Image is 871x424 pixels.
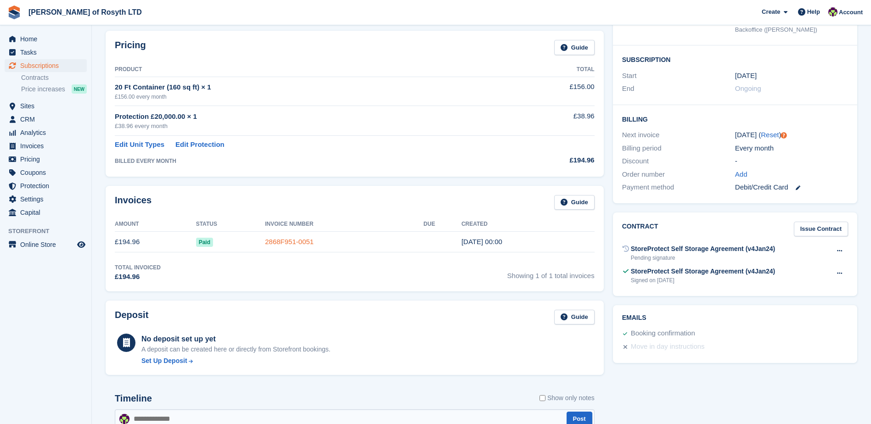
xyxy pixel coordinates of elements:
p: A deposit can be created here or directly from Storefront bookings. [141,345,331,354]
div: £38.96 every month [115,122,506,131]
div: Next invoice [622,130,735,140]
th: Created [461,217,595,232]
span: Subscriptions [20,59,75,72]
div: Debit/Credit Card [735,182,848,193]
span: Online Store [20,238,75,251]
a: menu [5,193,87,206]
a: Edit Protection [175,139,225,150]
a: menu [5,153,87,166]
a: Contracts [21,73,87,82]
span: Ongoing [735,84,761,92]
span: Settings [20,193,75,206]
div: Pending signature [631,254,775,262]
span: CRM [20,113,75,126]
span: Coupons [20,166,75,179]
a: [PERSON_NAME] of Rosyth LTD [25,5,146,20]
span: Protection [20,179,75,192]
h2: Billing [622,114,848,123]
div: Set Up Deposit [141,356,187,366]
a: menu [5,59,87,72]
a: menu [5,179,87,192]
label: Show only notes [539,393,595,403]
a: Guide [554,195,595,210]
a: menu [5,100,87,112]
div: £194.96 [506,155,594,166]
h2: Timeline [115,393,152,404]
h2: Subscription [622,55,848,64]
div: Start [622,71,735,81]
div: StoreProtect Self Storage Agreement (v4Jan24) [631,244,775,254]
div: Every month [735,143,848,154]
span: Storefront [8,227,91,236]
span: Capital [20,206,75,219]
span: Create [762,7,780,17]
a: menu [5,46,87,59]
a: menu [5,113,87,126]
a: 2868F951-0051 [265,238,314,245]
th: Product [115,62,506,77]
td: £38.96 [506,106,594,136]
a: Price increases NEW [21,84,87,94]
a: Add [735,169,747,180]
div: Total Invoiced [115,263,161,272]
a: Set Up Deposit [141,356,331,366]
a: Reset [761,131,779,139]
span: Invoices [20,139,75,152]
h2: Deposit [115,310,148,325]
time: 2025-08-22 23:00:00 UTC [735,71,757,81]
div: [DATE] ( ) [735,130,848,140]
th: Amount [115,217,196,232]
span: Sites [20,100,75,112]
div: Move in day instructions [631,341,705,352]
img: Nina Briggs [119,414,129,424]
a: Edit Unit Types [115,139,164,150]
a: Issue Contract [794,222,848,237]
div: Backoffice ([PERSON_NAME]) [735,25,848,34]
div: Payment method [622,182,735,193]
div: End [622,84,735,94]
div: StoreProtect Self Storage Agreement (v4Jan24) [631,267,775,276]
span: Analytics [20,126,75,139]
div: Booking confirmation [631,328,695,339]
div: NEW [72,84,87,94]
div: Discount [622,156,735,167]
td: £194.96 [115,232,196,252]
div: No deposit set up yet [141,334,331,345]
th: Due [423,217,461,232]
span: Help [807,7,820,17]
a: Guide [554,310,595,325]
h2: Emails [622,314,848,322]
span: Price increases [21,85,65,94]
h2: Pricing [115,40,146,55]
a: menu [5,206,87,219]
div: BILLED EVERY MONTH [115,157,506,165]
div: Order number [622,169,735,180]
span: Tasks [20,46,75,59]
div: 20 Ft Container (160 sq ft) × 1 [115,82,506,93]
div: £156.00 every month [115,93,506,101]
a: menu [5,139,87,152]
div: Billing period [622,143,735,154]
h2: Contract [622,222,658,237]
a: menu [5,33,87,45]
span: Paid [196,238,213,247]
a: menu [5,126,87,139]
img: Nina Briggs [828,7,837,17]
div: Signed on [DATE] [631,276,775,285]
div: - [735,156,848,167]
div: £194.96 [115,272,161,282]
a: menu [5,166,87,179]
a: Preview store [76,239,87,250]
a: Guide [554,40,595,55]
h2: Invoices [115,195,152,210]
th: Status [196,217,265,232]
span: Showing 1 of 1 total invoices [507,263,595,282]
span: Pricing [20,153,75,166]
th: Total [506,62,594,77]
span: Account [839,8,863,17]
img: stora-icon-8386f47178a22dfd0bd8f6a31ec36ba5ce8667c1dd55bd0f319d3a0aa187defe.svg [7,6,21,19]
div: Tooltip anchor [780,131,788,139]
a: menu [5,238,87,251]
div: Protection £20,000.00 × 1 [115,112,506,122]
span: Home [20,33,75,45]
